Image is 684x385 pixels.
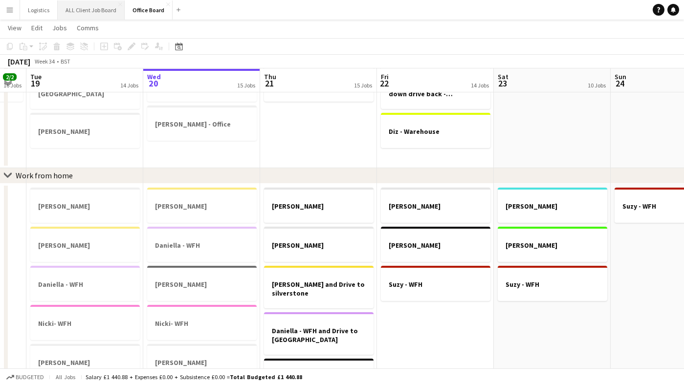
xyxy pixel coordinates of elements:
h3: [PERSON_NAME] [30,127,140,136]
div: Work from home [16,171,73,180]
app-job-card: Nicki- WFH [147,305,257,340]
span: Budgeted [16,374,44,381]
app-job-card: [PERSON_NAME] [147,188,257,223]
span: 23 [496,78,508,89]
h3: [PERSON_NAME] [147,358,257,367]
h3: Daniella - WFH [147,241,257,250]
h3: [PERSON_NAME] [381,202,490,211]
app-job-card: [PERSON_NAME] [264,227,374,262]
button: Office Board [125,0,173,20]
h3: [PERSON_NAME] [147,202,257,211]
h3: Suzy - WFH [381,280,490,289]
app-job-card: [PERSON_NAME] [147,266,257,301]
h3: Diz - Warehouse [381,127,490,136]
a: Edit [27,21,46,34]
h3: Daniella - WFH and Drive to [GEOGRAPHIC_DATA] [264,326,374,344]
h3: [PERSON_NAME] [264,241,374,250]
span: View [8,23,22,32]
app-job-card: [PERSON_NAME] [30,113,140,148]
span: Sat [498,72,508,81]
app-job-card: [PERSON_NAME] [30,344,140,379]
h3: [PERSON_NAME] - Office [147,120,257,128]
h3: [PERSON_NAME] [381,241,490,250]
app-job-card: [PERSON_NAME] [498,227,607,262]
button: ALL Client Job Board [58,0,125,20]
app-job-card: [PERSON_NAME] [498,188,607,223]
div: 15 Jobs [354,82,372,89]
app-job-card: [PERSON_NAME] [381,188,490,223]
span: 19 [29,78,42,89]
span: 22 [379,78,389,89]
h3: Nicki- WFH [147,319,257,328]
h3: [PERSON_NAME] [264,202,374,211]
span: Edit [31,23,43,32]
app-job-card: Suzy - WFH [498,266,607,301]
h3: [PERSON_NAME] [498,241,607,250]
h3: [PERSON_NAME] [30,202,140,211]
app-job-card: [PERSON_NAME] [30,188,140,223]
span: Comms [77,23,99,32]
span: Sun [615,72,626,81]
span: 2/2 [3,73,17,81]
button: Logistics [20,0,58,20]
a: Jobs [48,21,71,34]
button: Budgeted [5,372,45,383]
span: Jobs [52,23,67,32]
span: Tue [30,72,42,81]
a: Comms [73,21,103,34]
app-job-card: Nicki- WFH [30,305,140,340]
h3: [PERSON_NAME] [498,202,607,211]
span: 20 [146,78,161,89]
div: [DATE] [8,57,30,66]
app-job-card: [PERSON_NAME] [30,227,140,262]
app-job-card: Daniella - WFH [147,227,257,262]
h3: Suzy - WFH [498,280,607,289]
span: All jobs [54,373,77,381]
app-job-card: Diz - Warehouse [381,113,490,148]
a: View [4,21,25,34]
h3: [PERSON_NAME] and Drive to silverstone [264,280,374,298]
div: 14 Jobs [120,82,138,89]
app-job-card: [PERSON_NAME] - Office [147,106,257,141]
span: Week 34 [32,58,57,65]
h3: [PERSON_NAME] [30,241,140,250]
div: 16 Jobs [3,82,22,89]
app-job-card: Daniella - WFH [30,266,140,301]
div: 15 Jobs [237,82,255,89]
app-job-card: Suzy - WFH [381,266,490,301]
app-job-card: Daniella - WFH and Drive to [GEOGRAPHIC_DATA] [264,312,374,355]
div: 14 Jobs [471,82,489,89]
span: Wed [147,72,161,81]
span: Thu [264,72,276,81]
div: [PERSON_NAME] [264,188,374,223]
span: 21 [263,78,276,89]
app-job-card: [PERSON_NAME] [381,227,490,262]
h3: [PERSON_NAME] [30,358,140,367]
div: 10 Jobs [588,82,606,89]
app-job-card: [PERSON_NAME] [147,344,257,379]
h3: Daniella - WFH [30,280,140,289]
span: 24 [613,78,626,89]
app-job-card: [PERSON_NAME] and Drive to silverstone [264,266,374,308]
span: Total Budgeted £1 440.88 [230,373,302,381]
